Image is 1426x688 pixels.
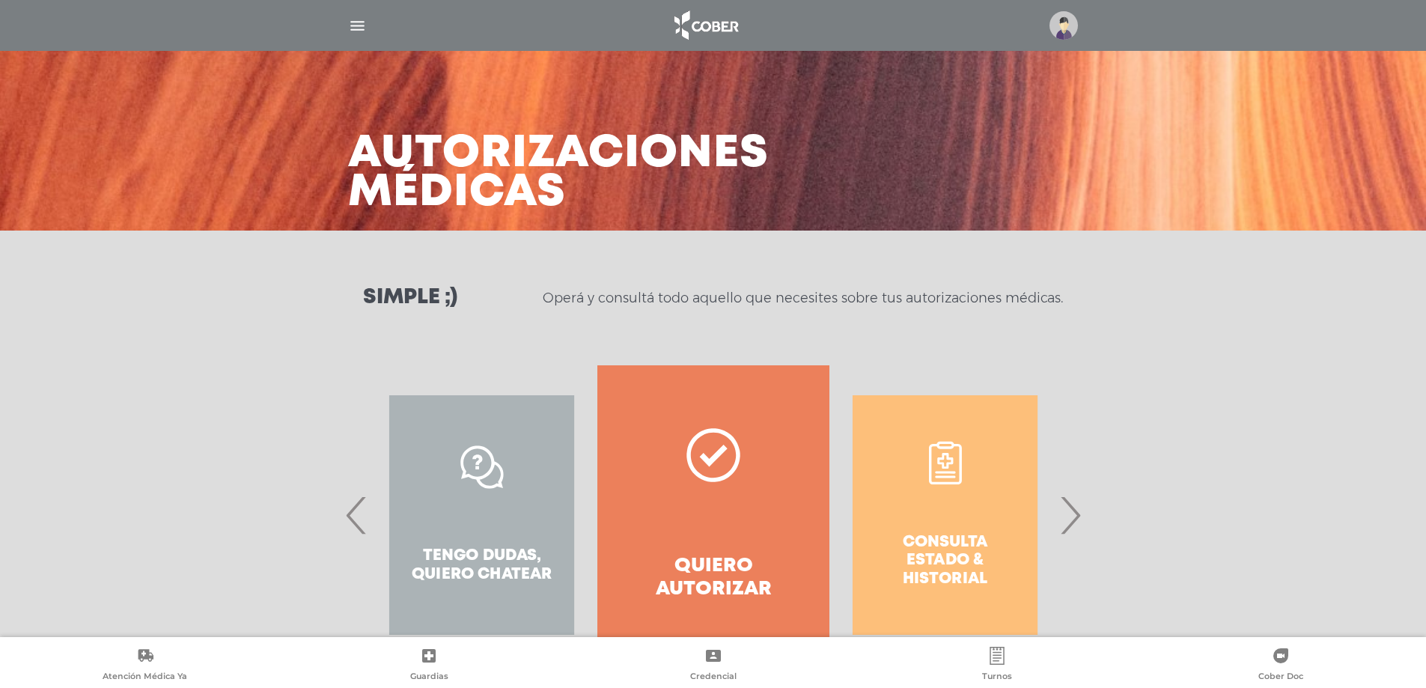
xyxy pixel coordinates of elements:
a: Guardias [287,647,570,685]
span: Next [1055,475,1085,555]
h4: Quiero autorizar [624,555,802,601]
a: Quiero autorizar [597,365,829,665]
h3: Simple ;) [363,287,457,308]
span: Previous [342,475,371,555]
img: logo_cober_home-white.png [666,7,745,43]
a: Atención Médica Ya [3,647,287,685]
a: Turnos [855,647,1139,685]
span: Cober Doc [1258,671,1303,684]
span: Guardias [410,671,448,684]
a: Credencial [571,647,855,685]
img: Cober_menu-lines-white.svg [348,16,367,35]
span: Credencial [690,671,737,684]
span: Turnos [982,671,1012,684]
img: profile-placeholder.svg [1049,11,1078,40]
h3: Autorizaciones médicas [348,135,769,213]
span: Atención Médica Ya [103,671,187,684]
a: Cober Doc [1139,647,1423,685]
p: Operá y consultá todo aquello que necesites sobre tus autorizaciones médicas. [543,289,1063,307]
